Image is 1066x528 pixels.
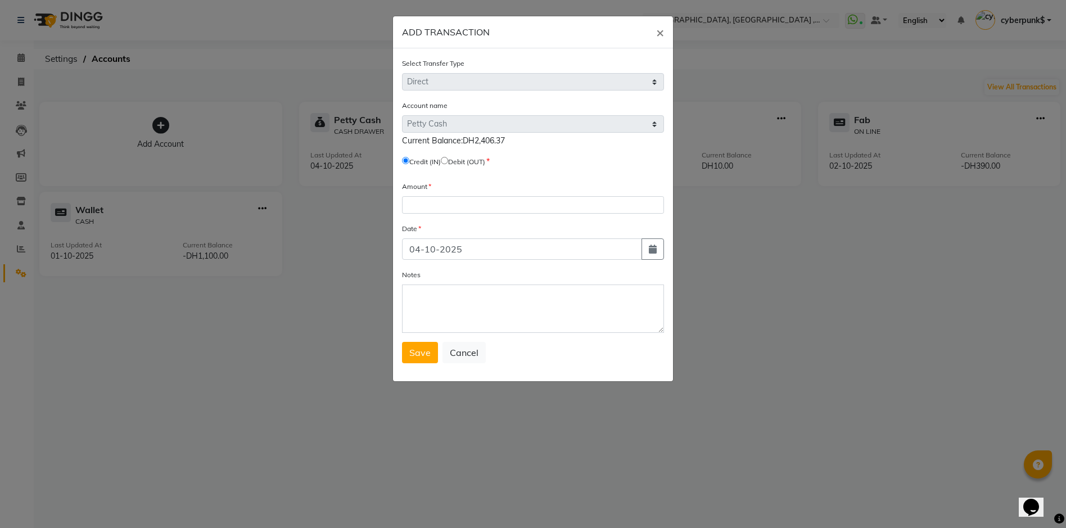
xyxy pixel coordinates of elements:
label: Account name [402,101,448,111]
label: Select Transfer Type [402,58,464,69]
span: Current Balance:DH2,406.37 [402,136,505,146]
span: × [656,24,664,40]
button: Cancel [442,342,486,363]
label: Credit (IN) [409,157,441,167]
h6: ADD TRANSACTION [402,25,490,39]
label: Amount [402,182,431,192]
span: Save [409,347,431,358]
label: Notes [402,270,421,280]
button: Save [402,342,438,363]
iframe: chat widget [1019,483,1055,517]
button: Close [647,16,673,48]
label: Debit (OUT) [448,157,485,167]
label: Date [402,224,421,234]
